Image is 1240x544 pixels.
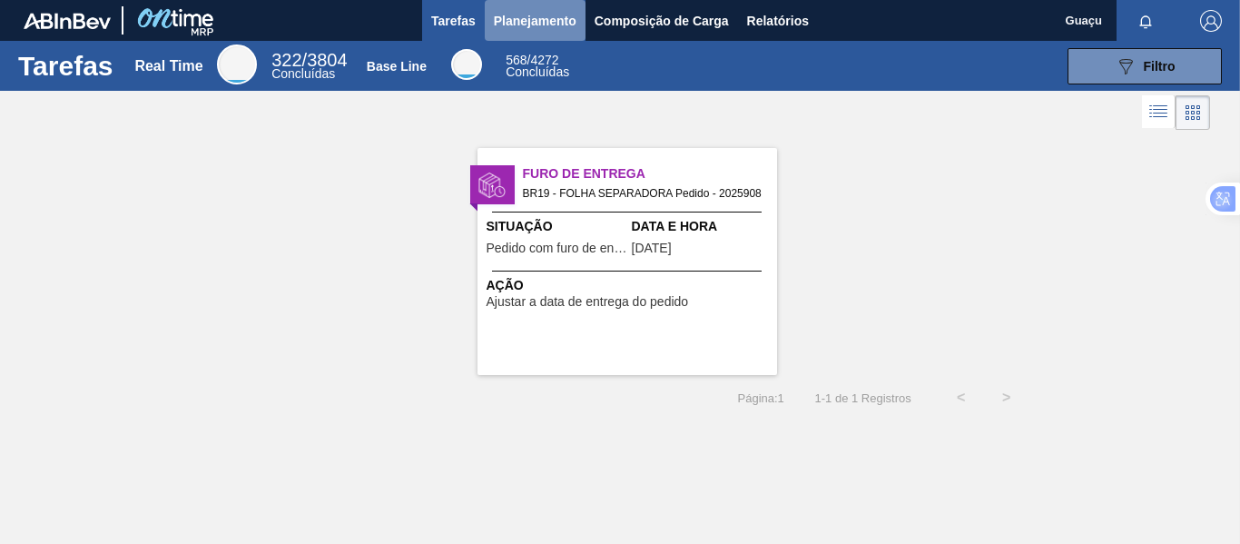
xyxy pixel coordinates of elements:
[506,53,558,67] span: / 4272
[1200,10,1222,32] img: Logout
[134,58,202,74] div: Real Time
[523,164,777,183] span: Furo de Entrega
[487,295,689,309] span: Ajustar a data de entrega do pedido
[1117,8,1175,34] button: Notificações
[487,276,773,295] span: Ação
[431,10,476,32] span: Tarefas
[217,45,257,84] div: Real Time
[1144,59,1176,74] span: Filtro
[451,49,482,80] div: Base Line
[812,391,911,405] span: 1 - 1 de 1 Registros
[24,13,111,29] img: TNhmsLtSVTkK8tSr43FrP2fwEKptu5GPRR3wAAAABJRU5ErkJggg==
[939,375,984,420] button: <
[506,54,569,78] div: Base Line
[632,217,773,236] span: Data e Hora
[487,242,627,255] span: Pedido com furo de entrega
[506,64,569,79] span: Concluídas
[984,375,1029,420] button: >
[478,172,506,199] img: status
[747,10,809,32] span: Relatórios
[271,66,335,81] span: Concluídas
[487,217,627,236] span: Situação
[1176,95,1210,130] div: Visão em Cards
[1142,95,1176,130] div: Visão em Lista
[1068,48,1222,84] button: Filtro
[367,59,427,74] div: Base Line
[523,183,763,203] span: BR19 - FOLHA SEPARADORA Pedido - 2025908
[271,53,347,80] div: Real Time
[494,10,576,32] span: Planejamento
[738,391,784,405] span: Página : 1
[506,53,527,67] span: 568
[271,50,347,70] span: / 3804
[595,10,729,32] span: Composição de Carga
[18,55,113,76] h1: Tarefas
[271,50,301,70] span: 322
[632,242,672,255] span: 28/09/2025,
